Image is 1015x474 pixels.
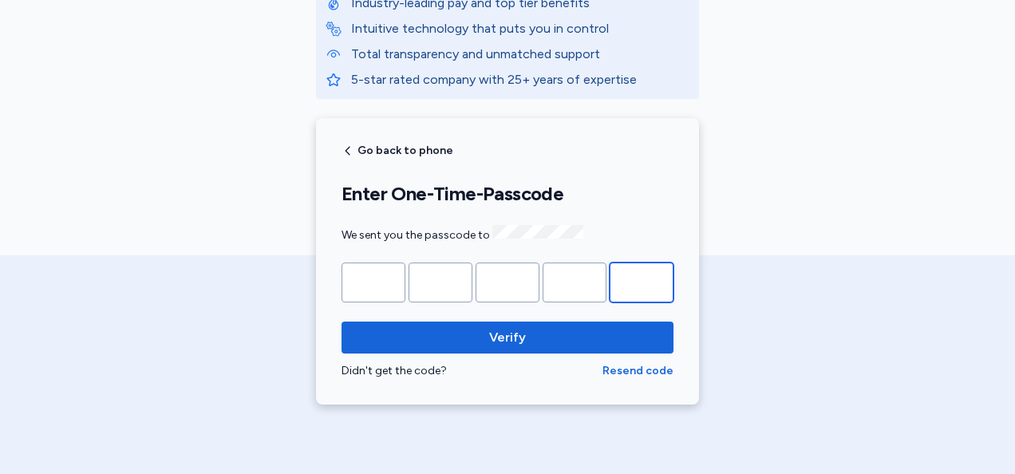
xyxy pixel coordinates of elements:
div: Didn't get the code? [342,363,602,379]
input: Please enter OTP character 1 [342,263,405,302]
input: Please enter OTP character 2 [409,263,472,302]
p: 5-star rated company with 25+ years of expertise [351,70,689,89]
input: Please enter OTP character 4 [543,263,606,302]
h1: Enter One-Time-Passcode [342,182,673,206]
span: We sent you the passcode to [342,228,583,242]
span: Go back to phone [357,145,453,156]
p: Total transparency and unmatched support [351,45,689,64]
span: Verify [489,328,526,347]
input: Please enter OTP character 3 [476,263,539,302]
button: Go back to phone [342,144,453,157]
button: Verify [342,322,673,354]
button: Resend code [602,363,673,379]
input: Please enter OTP character 5 [610,263,673,302]
p: Intuitive technology that puts you in control [351,19,689,38]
